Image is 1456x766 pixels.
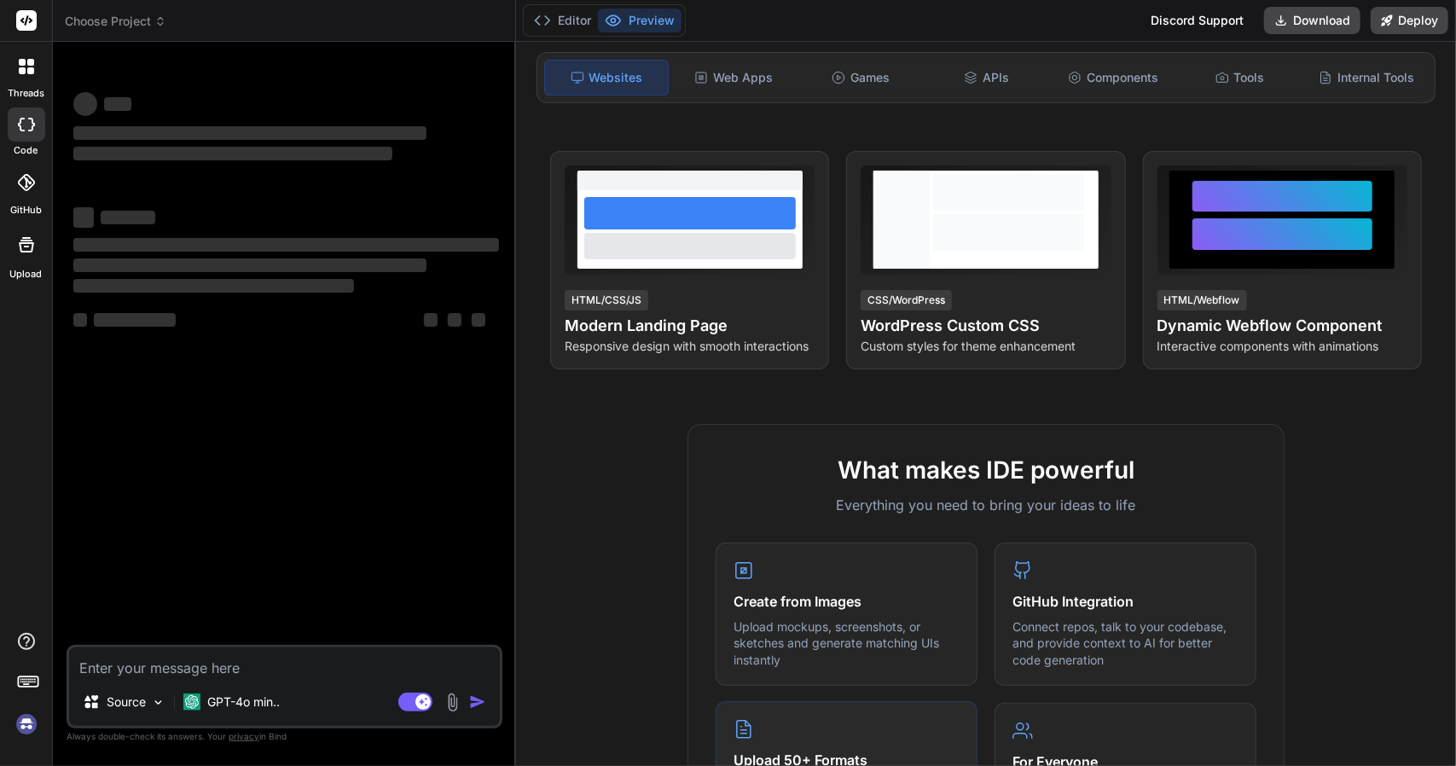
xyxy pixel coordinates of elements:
[1140,7,1254,34] div: Discord Support
[151,695,165,710] img: Pick Models
[565,290,648,310] div: HTML/CSS/JS
[1305,60,1428,96] div: Internal Tools
[527,9,598,32] button: Editor
[861,314,1111,338] h4: WordPress Custom CSS
[67,728,502,745] p: Always double-check its answers. Your in Bind
[734,591,960,612] h4: Create from Images
[101,211,155,224] span: ‌
[107,693,146,711] p: Source
[544,60,669,96] div: Websites
[716,452,1256,488] h2: What makes IDE powerful
[10,203,42,218] label: GitHub
[10,267,43,281] label: Upload
[73,92,97,116] span: ‌
[861,290,952,310] div: CSS/WordPress
[1157,290,1247,310] div: HTML/Webflow
[716,495,1256,515] p: Everything you need to bring your ideas to life
[8,86,44,101] label: threads
[424,313,438,327] span: ‌
[672,60,795,96] div: Web Apps
[12,710,41,739] img: signin
[448,313,461,327] span: ‌
[1371,7,1448,34] button: Deploy
[861,338,1111,355] p: Custom styles for theme enhancement
[598,9,682,32] button: Preview
[472,313,485,327] span: ‌
[229,731,259,741] span: privacy
[1178,60,1301,96] div: Tools
[1012,618,1238,669] p: Connect repos, talk to your codebase, and provide context to AI for better code generation
[1264,7,1360,34] button: Download
[1012,591,1238,612] h4: GitHub Integration
[443,693,462,712] img: attachment
[925,60,1048,96] div: APIs
[469,693,486,711] img: icon
[73,147,392,160] span: ‌
[73,279,354,293] span: ‌
[73,207,94,228] span: ‌
[798,60,921,96] div: Games
[1052,60,1175,96] div: Components
[183,693,200,711] img: GPT-4o mini
[15,143,38,158] label: code
[1157,338,1407,355] p: Interactive components with animations
[73,238,499,252] span: ‌
[104,97,131,111] span: ‌
[73,258,426,272] span: ‌
[1157,314,1407,338] h4: Dynamic Webflow Component
[734,618,960,669] p: Upload mockups, screenshots, or sketches and generate matching UIs instantly
[94,313,176,327] span: ‌
[73,313,87,327] span: ‌
[207,693,280,711] p: GPT-4o min..
[65,13,166,30] span: Choose Project
[565,338,815,355] p: Responsive design with smooth interactions
[73,126,426,140] span: ‌
[565,314,815,338] h4: Modern Landing Page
